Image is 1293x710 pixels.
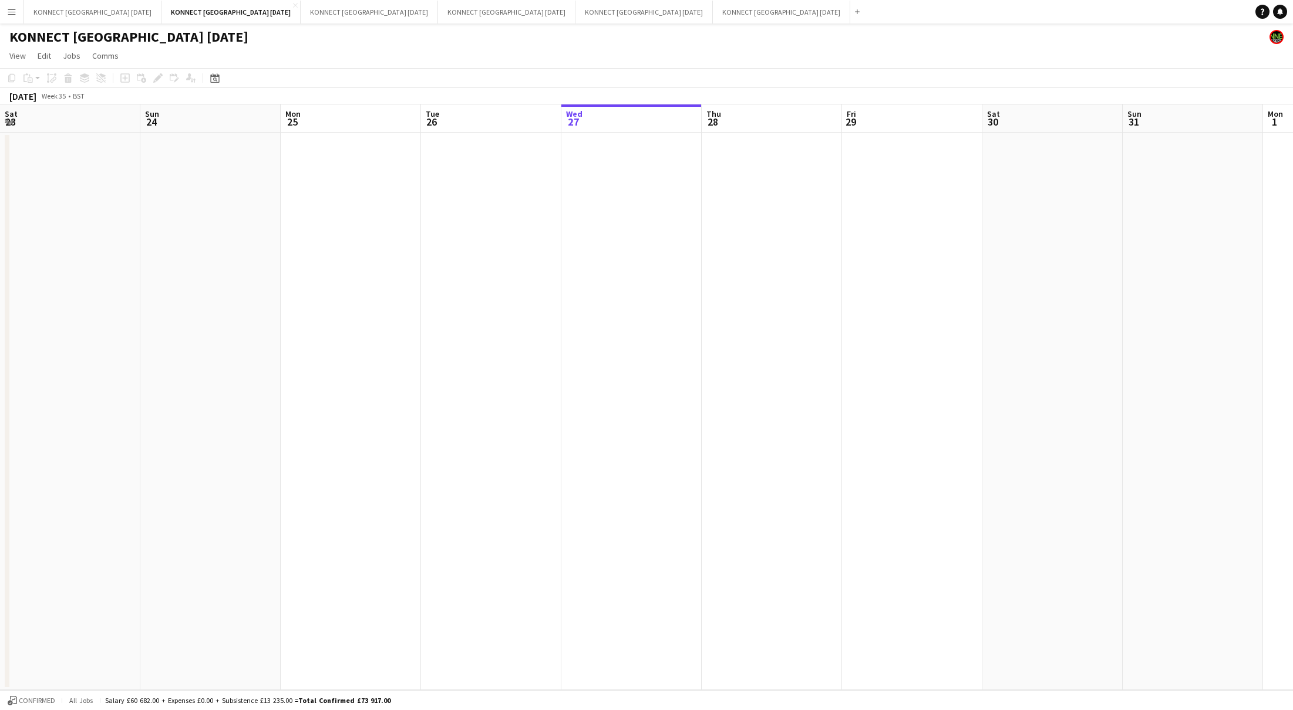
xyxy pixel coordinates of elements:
[284,115,301,129] span: 25
[1268,109,1283,119] span: Mon
[33,48,56,63] a: Edit
[6,694,57,707] button: Confirmed
[73,92,85,100] div: BST
[87,48,123,63] a: Comms
[438,1,575,23] button: KONNECT [GEOGRAPHIC_DATA] [DATE]
[145,109,159,119] span: Sun
[985,115,1000,129] span: 30
[58,48,85,63] a: Jobs
[63,50,80,61] span: Jobs
[5,48,31,63] a: View
[9,90,36,102] div: [DATE]
[1270,30,1284,44] app-user-avatar: Konnect 24hr EMERGENCY NR*
[161,1,301,23] button: KONNECT [GEOGRAPHIC_DATA] [DATE]
[713,1,850,23] button: KONNECT [GEOGRAPHIC_DATA] [DATE]
[3,115,18,129] span: 23
[845,115,856,129] span: 29
[1126,115,1142,129] span: 31
[1127,109,1142,119] span: Sun
[285,109,301,119] span: Mon
[426,109,439,119] span: Tue
[143,115,159,129] span: 24
[67,696,95,705] span: All jobs
[24,1,161,23] button: KONNECT [GEOGRAPHIC_DATA] [DATE]
[847,109,856,119] span: Fri
[987,109,1000,119] span: Sat
[1266,115,1283,129] span: 1
[705,115,721,129] span: 28
[92,50,119,61] span: Comms
[39,92,68,100] span: Week 35
[9,50,26,61] span: View
[566,109,582,119] span: Wed
[298,696,390,705] span: Total Confirmed £73 917.00
[575,1,713,23] button: KONNECT [GEOGRAPHIC_DATA] [DATE]
[19,697,55,705] span: Confirmed
[706,109,721,119] span: Thu
[105,696,390,705] div: Salary £60 682.00 + Expenses £0.00 + Subsistence £13 235.00 =
[38,50,51,61] span: Edit
[564,115,582,129] span: 27
[5,109,18,119] span: Sat
[9,28,248,46] h1: KONNECT [GEOGRAPHIC_DATA] [DATE]
[424,115,439,129] span: 26
[301,1,438,23] button: KONNECT [GEOGRAPHIC_DATA] [DATE]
